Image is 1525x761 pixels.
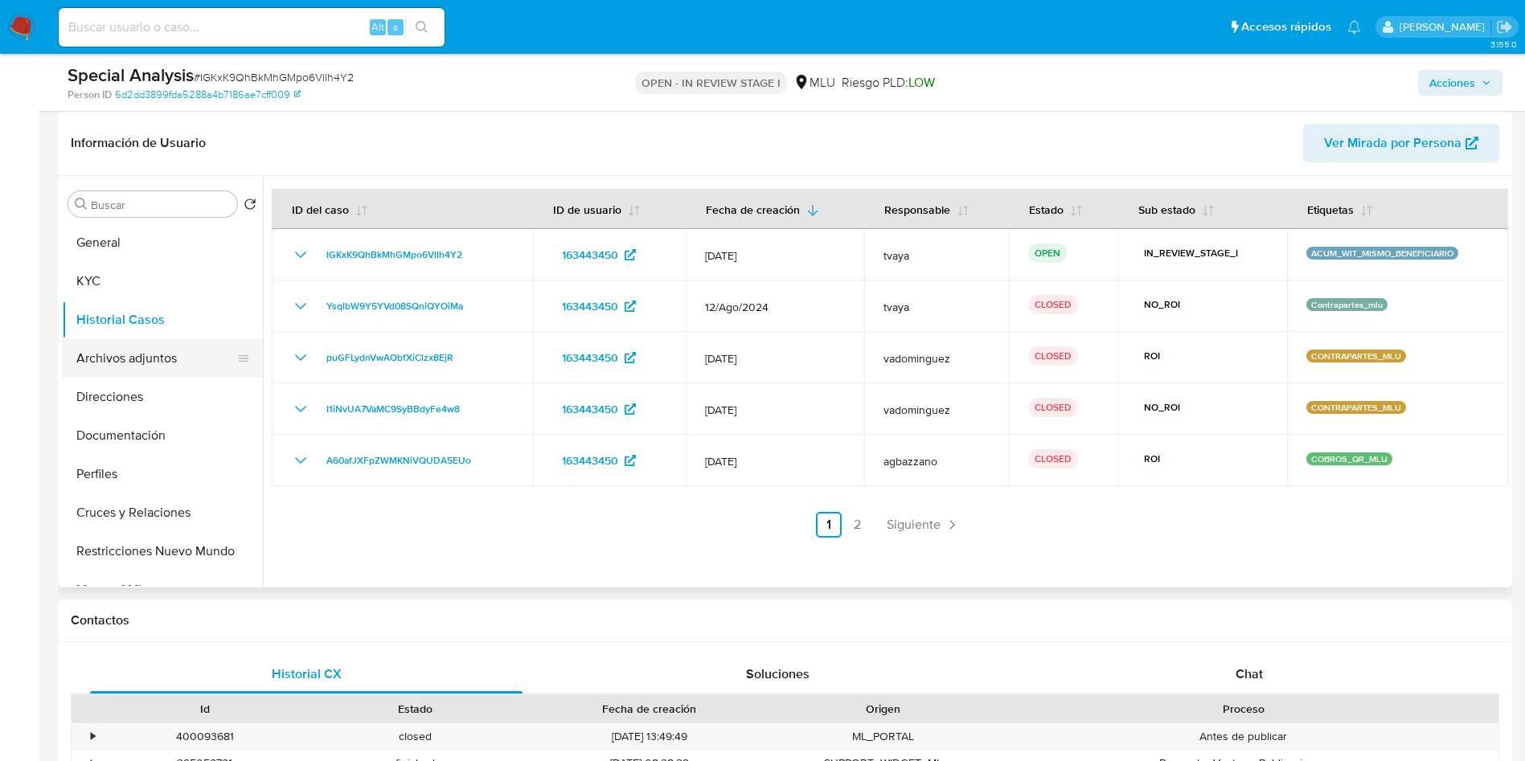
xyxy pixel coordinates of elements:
button: Historial Casos [62,301,263,339]
div: [DATE] 13:49:49 [521,723,778,750]
a: 6d2dd3899fda5288a4b7186ae7cff009 [115,88,301,102]
div: Antes de publicar [989,723,1498,750]
span: Alt [371,19,384,35]
a: Notificaciones [1347,20,1361,34]
div: 400093681 [100,723,310,750]
button: Marcas AML [62,571,263,609]
div: Proceso [1000,701,1487,717]
button: Direcciones [62,378,263,416]
button: Volver al orden por defecto [244,198,256,215]
span: 3.155.0 [1490,38,1517,51]
span: s [393,19,398,35]
p: tomas.vaya@mercadolibre.com [1400,19,1490,35]
div: MLU [793,74,835,92]
p: OPEN - IN REVIEW STAGE I [635,72,787,94]
span: Historial CX [272,665,342,683]
h1: Información de Usuario [71,135,206,151]
span: Soluciones [746,665,810,683]
button: Archivos adjuntos [62,339,250,378]
b: Person ID [68,88,112,102]
div: Origen [789,701,978,717]
div: Fecha de creación [532,701,767,717]
div: ML_PORTAL [778,723,989,750]
button: Documentación [62,416,263,455]
span: Ver Mirada por Persona [1324,124,1461,162]
a: Salir [1496,18,1513,35]
input: Buscar usuario o caso... [59,17,445,38]
b: Special Analysis [68,62,194,88]
span: Riesgo PLD: [842,74,935,92]
button: Perfiles [62,455,263,493]
input: Buscar [91,198,231,212]
button: Ver Mirada por Persona [1303,124,1499,162]
span: # IGKxK9QhBkMhGMpo6VlIh4Y2 [194,69,354,85]
button: Acciones [1418,70,1502,96]
button: General [62,223,263,262]
button: Cruces y Relaciones [62,493,263,532]
div: Estado [322,701,510,717]
div: closed [310,723,521,750]
span: Accesos rápidos [1241,18,1331,35]
div: • [91,729,95,744]
button: search-icon [405,16,438,39]
span: Chat [1236,665,1263,683]
button: Restricciones Nuevo Mundo [62,532,263,571]
h1: Contactos [71,612,1499,628]
span: Acciones [1429,70,1475,96]
button: KYC [62,262,263,301]
button: Buscar [75,198,88,211]
span: LOW [908,73,935,92]
div: Id [111,701,299,717]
